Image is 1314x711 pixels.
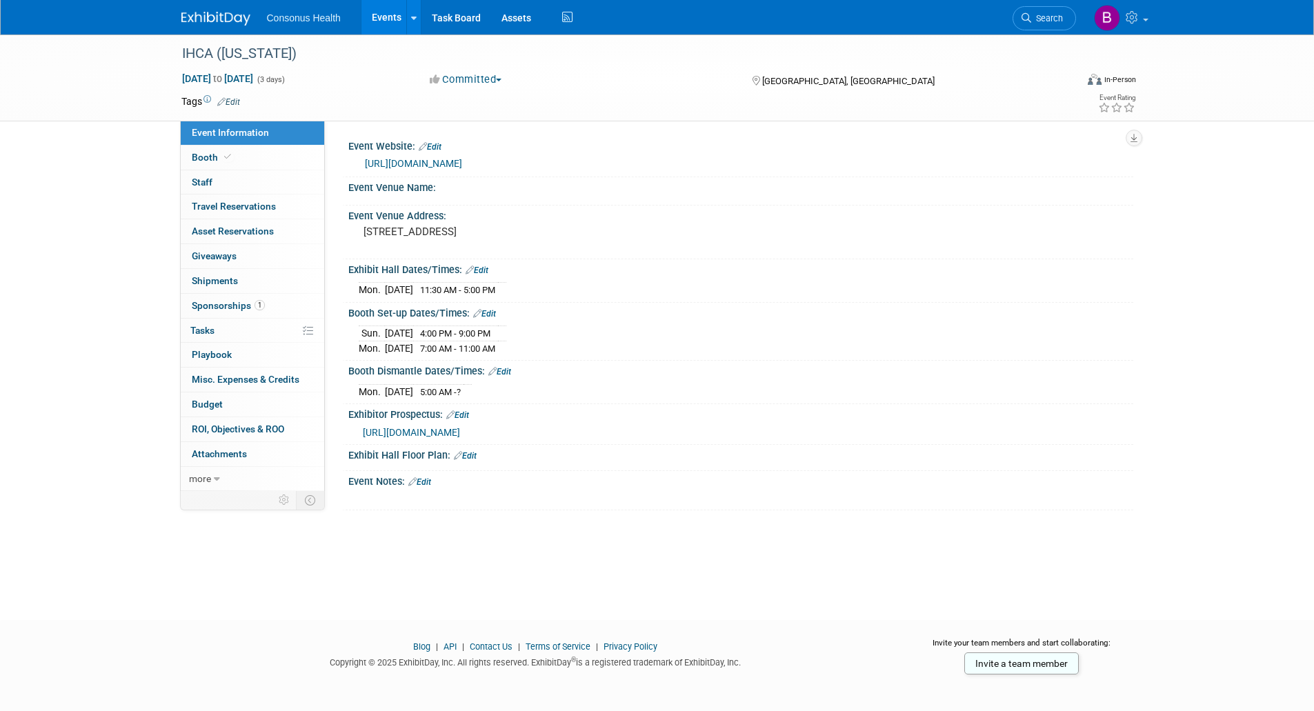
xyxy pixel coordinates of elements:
[348,361,1133,379] div: Booth Dismantle Dates/Times:
[446,410,469,420] a: Edit
[420,328,490,339] span: 4:00 PM - 9:00 PM
[192,127,269,138] span: Event Information
[420,285,495,295] span: 11:30 AM - 5:00 PM
[526,641,590,652] a: Terms of Service
[296,491,324,509] td: Toggle Event Tabs
[267,12,341,23] span: Consonus Health
[224,153,231,161] i: Booth reservation complete
[473,309,496,319] a: Edit
[466,266,488,275] a: Edit
[181,294,324,318] a: Sponsorships1
[192,177,212,188] span: Staff
[348,136,1133,154] div: Event Website:
[457,387,461,397] span: ?
[192,152,234,163] span: Booth
[181,170,324,194] a: Staff
[454,451,477,461] a: Edit
[181,72,254,85] span: [DATE] [DATE]
[425,72,507,87] button: Committed
[190,325,215,336] span: Tasks
[359,384,385,399] td: Mon.
[181,343,324,367] a: Playbook
[181,94,240,108] td: Tags
[192,374,299,385] span: Misc. Expenses & Credits
[385,341,413,355] td: [DATE]
[192,226,274,237] span: Asset Reservations
[181,12,250,26] img: ExhibitDay
[365,158,462,169] a: [URL][DOMAIN_NAME]
[181,368,324,392] a: Misc. Expenses & Credits
[420,343,495,354] span: 7:00 AM - 11:00 AM
[181,319,324,343] a: Tasks
[192,349,232,360] span: Playbook
[192,250,237,261] span: Giveaways
[385,283,413,297] td: [DATE]
[571,656,576,663] sup: ®
[1031,13,1063,23] span: Search
[181,244,324,268] a: Giveaways
[432,641,441,652] span: |
[192,399,223,410] span: Budget
[348,445,1133,463] div: Exhibit Hall Floor Plan:
[1088,74,1102,85] img: Format-Inperson.png
[348,303,1133,321] div: Booth Set-up Dates/Times:
[348,177,1133,194] div: Event Venue Name:
[359,326,385,341] td: Sun.
[192,275,238,286] span: Shipments
[192,201,276,212] span: Travel Reservations
[604,641,657,652] a: Privacy Policy
[762,76,935,86] span: [GEOGRAPHIC_DATA], [GEOGRAPHIC_DATA]
[444,641,457,652] a: API
[181,467,324,491] a: more
[181,392,324,417] a: Budget
[419,142,441,152] a: Edit
[359,283,385,297] td: Mon.
[211,73,224,84] span: to
[181,653,890,669] div: Copyright © 2025 ExhibitDay, Inc. All rights reserved. ExhibitDay is a registered trademark of Ex...
[1098,94,1135,101] div: Event Rating
[348,259,1133,277] div: Exhibit Hall Dates/Times:
[177,41,1055,66] div: IHCA ([US_STATE])
[181,194,324,219] a: Travel Reservations
[348,471,1133,489] div: Event Notes:
[181,269,324,293] a: Shipments
[515,641,524,652] span: |
[181,146,324,170] a: Booth
[459,641,468,652] span: |
[256,75,285,84] span: (3 days)
[593,641,601,652] span: |
[255,300,265,310] span: 1
[385,384,413,399] td: [DATE]
[189,473,211,484] span: more
[964,652,1079,674] a: Invite a team member
[217,97,240,107] a: Edit
[488,367,511,377] a: Edit
[364,226,660,238] pre: [STREET_ADDRESS]
[181,219,324,243] a: Asset Reservations
[1104,74,1136,85] div: In-Person
[413,641,430,652] a: Blog
[363,427,460,438] a: [URL][DOMAIN_NAME]
[192,423,284,434] span: ROI, Objectives & ROO
[1094,5,1120,31] img: Bridget Crane
[385,326,413,341] td: [DATE]
[420,387,461,397] span: 5:00 AM -
[470,641,512,652] a: Contact Us
[192,300,265,311] span: Sponsorships
[181,121,324,145] a: Event Information
[192,448,247,459] span: Attachments
[181,442,324,466] a: Attachments
[910,637,1133,658] div: Invite your team members and start collaborating:
[1013,6,1076,30] a: Search
[995,72,1137,92] div: Event Format
[272,491,297,509] td: Personalize Event Tab Strip
[359,341,385,355] td: Mon.
[408,477,431,487] a: Edit
[348,206,1133,223] div: Event Venue Address:
[348,404,1133,422] div: Exhibitor Prospectus:
[181,417,324,441] a: ROI, Objectives & ROO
